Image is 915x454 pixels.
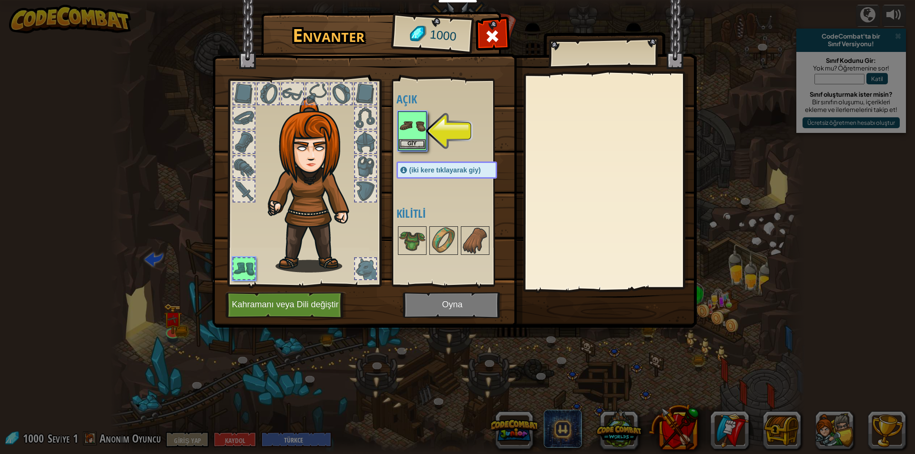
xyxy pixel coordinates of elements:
[399,112,426,139] img: portrait.png
[225,292,346,318] button: Kahramanı veya Dili değiştir
[399,227,426,254] img: portrait.png
[407,141,417,146] font: Giy
[232,300,339,310] font: Kahramanı veya Dili değiştir
[396,206,426,221] font: Kilitli
[462,227,488,254] img: portrait.png
[429,28,457,43] font: 1000
[399,139,426,149] button: Giy
[430,227,457,254] img: portrait.png
[396,91,417,107] font: Açık
[409,166,481,174] font: (iki kere tıklayarak giy)
[264,97,366,272] img: hair_f2.png
[293,22,365,47] font: Envanter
